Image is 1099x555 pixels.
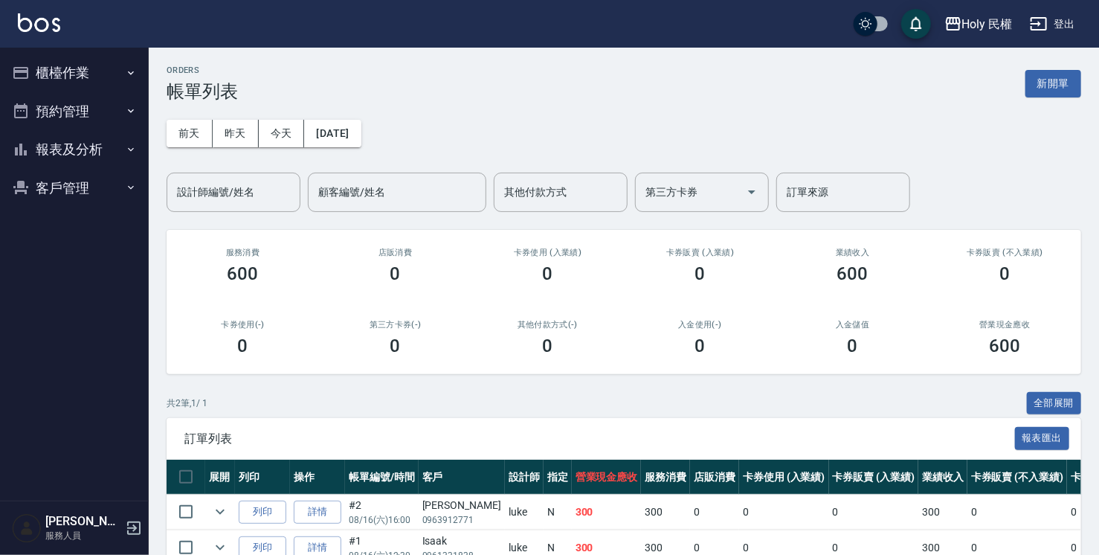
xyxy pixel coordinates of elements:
[990,336,1021,356] h3: 600
[829,460,919,495] th: 卡券販賣 (入業績)
[1025,76,1081,90] a: 新開單
[167,65,238,75] h2: ORDERS
[543,336,553,356] h3: 0
[641,460,690,495] th: 服務消費
[294,501,341,524] a: 詳情
[6,92,143,131] button: 預約管理
[6,54,143,92] button: 櫃檯作業
[837,263,868,284] h3: 600
[349,513,415,527] p: 08/16 (六) 16:00
[238,336,248,356] h3: 0
[390,336,401,356] h3: 0
[695,336,706,356] h3: 0
[1000,263,1011,284] h3: 0
[505,495,544,530] td: luke
[829,495,919,530] td: 0
[18,13,60,32] img: Logo
[167,397,207,410] p: 共 2 筆, 1 / 1
[1027,392,1082,415] button: 全部展開
[419,460,505,495] th: 客戶
[1024,10,1081,38] button: 登出
[290,460,345,495] th: 操作
[422,533,501,549] div: Isaak
[1015,427,1070,450] button: 報表匯出
[505,460,544,495] th: 設計師
[947,320,1063,330] h2: 營業現金應收
[642,320,758,330] h2: 入金使用(-)
[337,248,454,257] h2: 店販消費
[918,495,967,530] td: 300
[489,248,606,257] h2: 卡券使用 (入業績)
[962,15,1013,33] div: Holy 民權
[213,120,259,147] button: 昨天
[228,263,259,284] h3: 600
[184,432,1015,446] span: 訂單列表
[6,130,143,169] button: 報表及分析
[740,180,764,204] button: Open
[690,495,739,530] td: 0
[235,460,290,495] th: 列印
[918,460,967,495] th: 業績收入
[739,495,829,530] td: 0
[967,495,1067,530] td: 0
[184,248,301,257] h3: 服務消費
[239,501,286,524] button: 列印
[45,529,121,542] p: 服務人員
[422,498,501,513] div: [PERSON_NAME]
[6,169,143,208] button: 客戶管理
[544,460,572,495] th: 指定
[12,513,42,543] img: Person
[1025,70,1081,97] button: 新開單
[690,460,739,495] th: 店販消費
[642,248,758,257] h2: 卡券販賣 (入業績)
[209,501,231,523] button: expand row
[543,263,553,284] h3: 0
[205,460,235,495] th: 展開
[167,120,213,147] button: 前天
[695,263,706,284] h3: 0
[544,495,572,530] td: N
[345,495,419,530] td: #2
[947,248,1063,257] h2: 卡券販賣 (不入業績)
[572,460,642,495] th: 營業現金應收
[337,320,454,330] h2: 第三方卡券(-)
[184,320,301,330] h2: 卡券使用(-)
[304,120,361,147] button: [DATE]
[45,514,121,529] h5: [PERSON_NAME]
[967,460,1067,495] th: 卡券販賣 (不入業績)
[167,81,238,102] h3: 帳單列表
[848,336,858,356] h3: 0
[641,495,690,530] td: 300
[489,320,606,330] h2: 其他付款方式(-)
[345,460,419,495] th: 帳單編號/時間
[422,513,501,527] p: 0963912771
[739,460,829,495] th: 卡券使用 (入業績)
[794,248,911,257] h2: 業績收入
[794,320,911,330] h2: 入金儲值
[390,263,401,284] h3: 0
[259,120,305,147] button: 今天
[1015,431,1070,445] a: 報表匯出
[938,9,1019,39] button: Holy 民權
[901,9,931,39] button: save
[572,495,642,530] td: 300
